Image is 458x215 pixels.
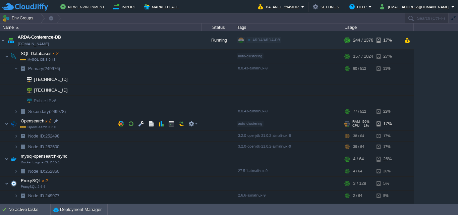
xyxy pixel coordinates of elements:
a: ProxySQLx 2ProxySQL 2.6.6 [20,178,49,183]
span: [DOMAIN_NAME] [18,41,49,47]
a: SQL Databasesx 2MySQL CE 8.0.43 [20,51,59,56]
span: 252498 [27,133,60,139]
a: mysql-opensearch-syncDocker Engine CE 27.5.1 [20,154,68,159]
span: 59% [362,120,369,124]
span: 27.5.1-almalinux-9 [238,169,268,173]
div: 4 / 64 [353,166,362,176]
span: ARDA/ARDA-DB [252,38,280,42]
span: x 2 [52,51,58,56]
div: 22% [377,106,398,117]
div: 5% [377,191,398,201]
img: CloudJiffy [2,3,48,11]
span: (249976) [43,66,60,71]
img: AMDAwAAAACH5BAEAAAAALAAAAAABAAEAAAICRAEAOw== [18,74,22,85]
span: 8.0.43-almalinux-9 [238,66,268,70]
div: 244 / 1376 [353,31,373,49]
button: Deployment Manager [53,206,102,213]
span: Node ID: [28,133,45,139]
img: AMDAwAAAACH5BAEAAAAALAAAAAABAAEAAAICRAEAOw== [22,85,32,95]
img: AMDAwAAAACH5BAEAAAAALAAAAAABAAEAAAICRAEAOw== [9,50,18,63]
span: Node ID: [28,193,45,198]
a: [TECHNICAL_ID] [33,88,69,93]
img: AMDAwAAAACH5BAEAAAAALAAAAAABAAEAAAICRAEAOw== [18,63,27,74]
img: AMDAwAAAACH5BAEAAAAALAAAAAABAAEAAAICRAEAOw== [18,85,22,95]
img: AMDAwAAAACH5BAEAAAAALAAAAAABAAEAAAICRAEAOw== [6,31,15,49]
span: 2.6.6-almalinux-9 [238,193,266,197]
img: AMDAwAAAACH5BAEAAAAALAAAAAABAAEAAAICRAEAOw== [5,152,9,166]
span: 1% [362,124,369,128]
button: Help [349,3,368,11]
button: New Environment [60,3,107,11]
button: Marketplace [144,3,181,11]
span: [TECHNICAL_ID] [33,85,69,95]
img: AMDAwAAAACH5BAEAAAAALAAAAAABAAEAAAICRAEAOw== [14,131,18,141]
span: Node ID: [28,144,45,149]
img: AMDAwAAAACH5BAEAAAAALAAAAAABAAEAAAICRAEAOw== [14,166,18,176]
span: (249978) [49,109,66,114]
span: SQL Databases [20,51,59,56]
span: 3.2.0-openjdk-21.0.2-almalinux-9 [238,133,291,138]
span: 249977 [27,193,60,199]
span: Opensearch [20,118,52,124]
div: 80 / 512 [353,63,366,74]
span: Primary [27,66,61,71]
span: MySQL CE 8.0.43 [20,58,56,61]
div: No active tasks [8,204,50,215]
a: [TECHNICAL_ID] [33,77,69,82]
a: Public IPv6 [33,98,57,103]
div: Name [1,23,201,31]
a: Node ID:252498 [27,133,60,139]
img: AMDAwAAAACH5BAEAAAAALAAAAAABAAEAAAICRAEAOw== [22,74,32,85]
div: 17% [377,31,398,49]
img: AMDAwAAAACH5BAEAAAAALAAAAAABAAEAAAICRAEAOw== [18,131,27,141]
div: Running [202,31,235,49]
div: 38 / 64 [353,131,364,141]
img: AMDAwAAAACH5BAEAAAAALAAAAAABAAEAAAICRAEAOw== [14,191,18,201]
img: AMDAwAAAACH5BAEAAAAALAAAAAABAAEAAAICRAEAOw== [18,96,22,106]
span: x 2 [44,118,51,123]
button: Settings [313,3,341,11]
div: 2 / 64 [353,191,362,201]
button: Import [113,3,138,11]
img: AMDAwAAAACH5BAEAAAAALAAAAAABAAEAAAICRAEAOw== [9,152,18,166]
div: 17% [377,131,398,141]
a: ARDA-Conference-DB [18,34,61,41]
span: CPU [352,124,359,128]
img: AMDAwAAAACH5BAEAAAAALAAAAAABAAEAAAICRAEAOw== [18,142,27,152]
button: [EMAIL_ADDRESS][DOMAIN_NAME] [380,3,451,11]
a: Secondary(249978) [27,109,67,114]
div: 4% [377,201,398,212]
img: AMDAwAAAACH5BAEAAAAALAAAAAABAAEAAAICRAEAOw== [14,201,18,212]
span: [TECHNICAL_ID] [33,74,69,85]
img: AMDAwAAAACH5BAEAAAAALAAAAAABAAEAAAICRAEAOw== [22,96,32,106]
a: Node ID:249977 [27,193,60,199]
span: x 2 [41,178,48,183]
img: AMDAwAAAACH5BAEAAAAALAAAAAABAAEAAAICRAEAOw== [0,31,6,49]
img: AMDAwAAAACH5BAEAAAAALAAAAAABAAEAAAICRAEAOw== [14,106,18,117]
div: 17% [377,142,398,152]
img: AMDAwAAAACH5BAEAAAAALAAAAAABAAEAAAICRAEAOw== [18,106,27,117]
button: Env Groups [2,13,36,23]
div: 33% [377,63,398,74]
span: Node ID: [28,169,45,174]
a: Node ID:252500 [27,144,60,150]
span: Public IPv6 [33,96,57,106]
img: AMDAwAAAACH5BAEAAAAALAAAAAABAAEAAAICRAEAOw== [18,201,27,212]
div: 39 / 64 [353,142,364,152]
div: 26% [377,166,398,176]
iframe: chat widget [430,188,451,208]
a: Primary(249976) [27,66,61,71]
img: AMDAwAAAACH5BAEAAAAALAAAAAABAAEAAAICRAEAOw== [9,117,18,130]
div: 26% [377,152,398,166]
div: 5% [377,177,398,190]
div: Usage [343,23,413,31]
span: Secondary [27,109,67,114]
button: Balance ₹9450.02 [258,3,301,11]
img: AMDAwAAAACH5BAEAAAAALAAAAAABAAEAAAICRAEAOw== [18,166,27,176]
span: auto-clustering [238,54,262,58]
img: AMDAwAAAACH5BAEAAAAALAAAAAABAAEAAAICRAEAOw== [14,63,18,74]
div: 17% [377,117,398,130]
img: AMDAwAAAACH5BAEAAAAALAAAAAABAAEAAAICRAEAOw== [18,191,27,201]
img: AMDAwAAAACH5BAEAAAAALAAAAAABAAEAAAICRAEAOw== [5,117,9,130]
